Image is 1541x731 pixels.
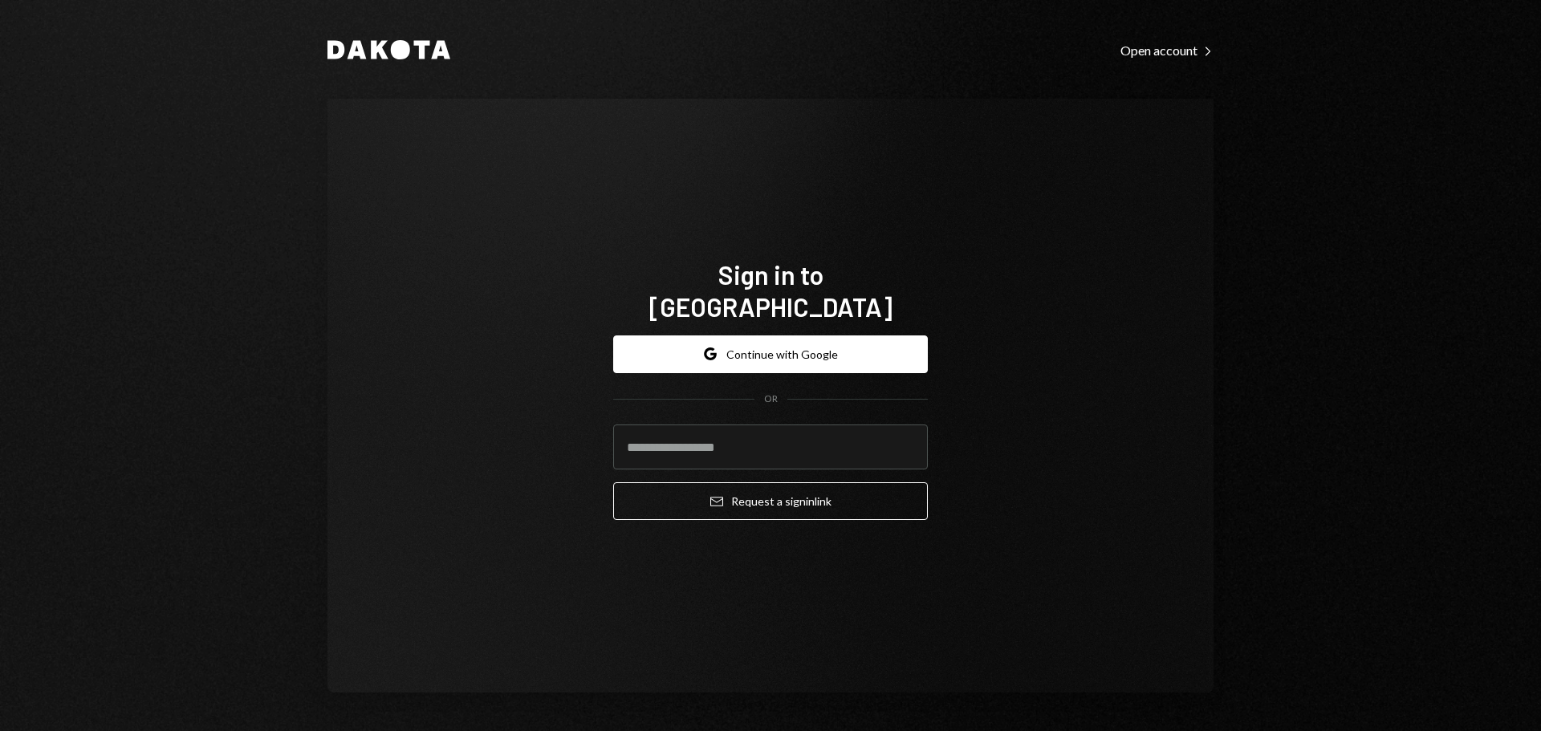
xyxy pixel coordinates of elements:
button: Continue with Google [613,335,928,373]
h1: Sign in to [GEOGRAPHIC_DATA] [613,258,928,323]
button: Request a signinlink [613,482,928,520]
div: Open account [1120,43,1214,59]
a: Open account [1120,41,1214,59]
div: OR [764,392,778,406]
